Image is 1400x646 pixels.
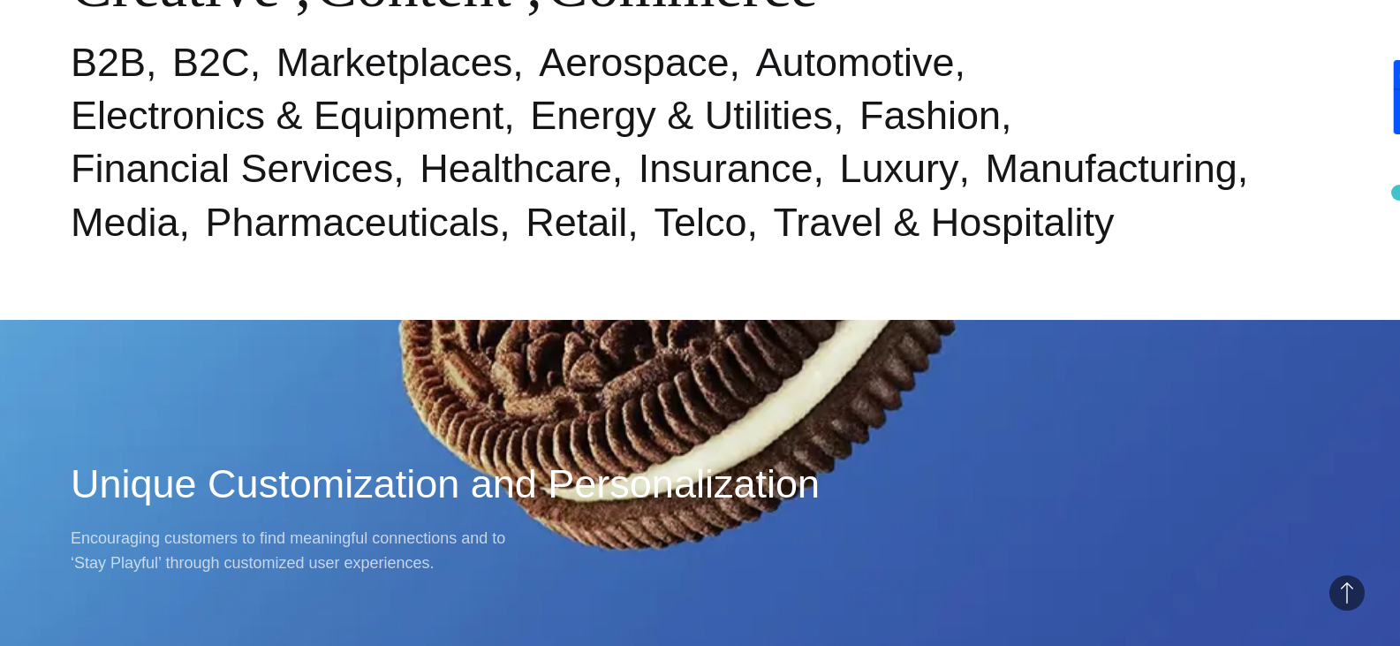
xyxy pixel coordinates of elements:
[859,93,1001,138] a: Fashion
[639,146,814,191] a: Insurance
[1329,575,1365,611] button: Back to Top
[986,146,1237,191] a: Manufacturing
[206,200,500,245] a: Pharmaceuticals
[420,146,612,191] a: Healthcare
[71,200,179,245] a: Media
[71,458,1329,511] h2: Unique Customization and Personalization
[654,200,746,245] a: Telco
[773,200,1114,245] a: Travel & Hospitality
[71,93,503,138] a: Electronics & Equipment
[539,40,729,85] a: Aerospace
[755,40,954,85] a: Automotive
[71,526,512,575] p: Encouraging customers to find meaningful connections and to ‘Stay Playful’ through customized use...
[530,93,833,138] a: Energy & Utilities
[172,40,250,85] a: B2C
[71,146,393,191] a: Financial Services
[71,40,146,85] a: B2B
[840,146,959,191] a: Luxury
[276,40,513,85] a: Marketplaces
[526,200,627,245] a: Retail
